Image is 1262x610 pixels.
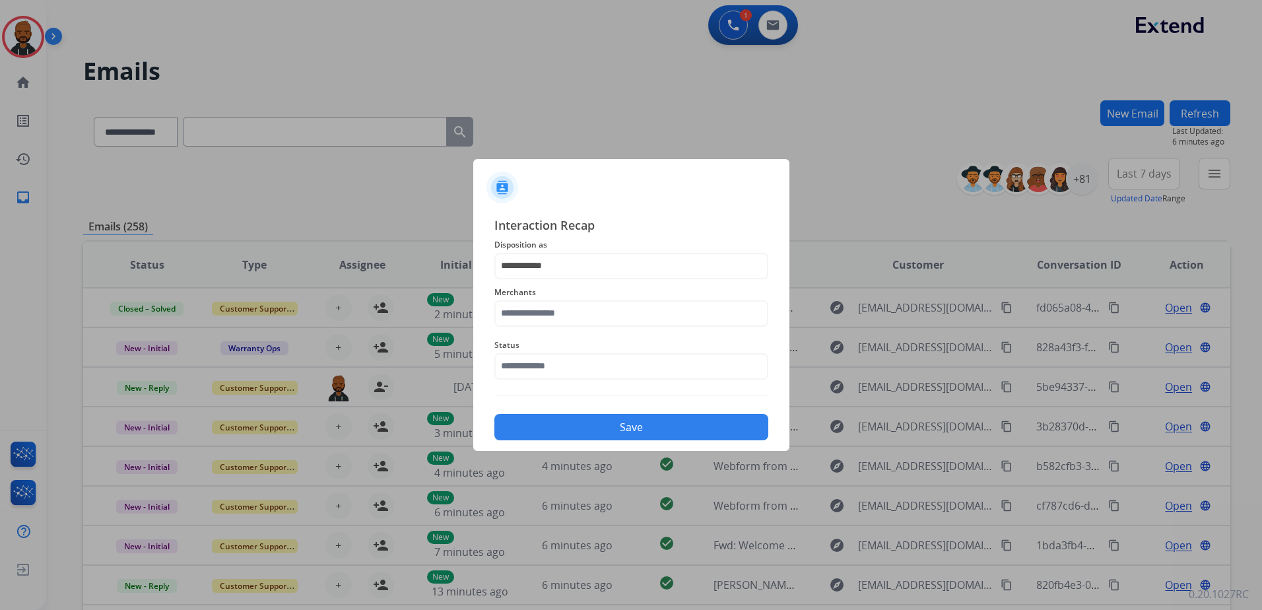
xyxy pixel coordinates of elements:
[494,237,768,253] span: Disposition as
[1189,586,1249,602] p: 0.20.1027RC
[494,414,768,440] button: Save
[494,216,768,237] span: Interaction Recap
[494,285,768,300] span: Merchants
[494,337,768,353] span: Status
[486,172,518,203] img: contactIcon
[494,395,768,396] img: contact-recap-line.svg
